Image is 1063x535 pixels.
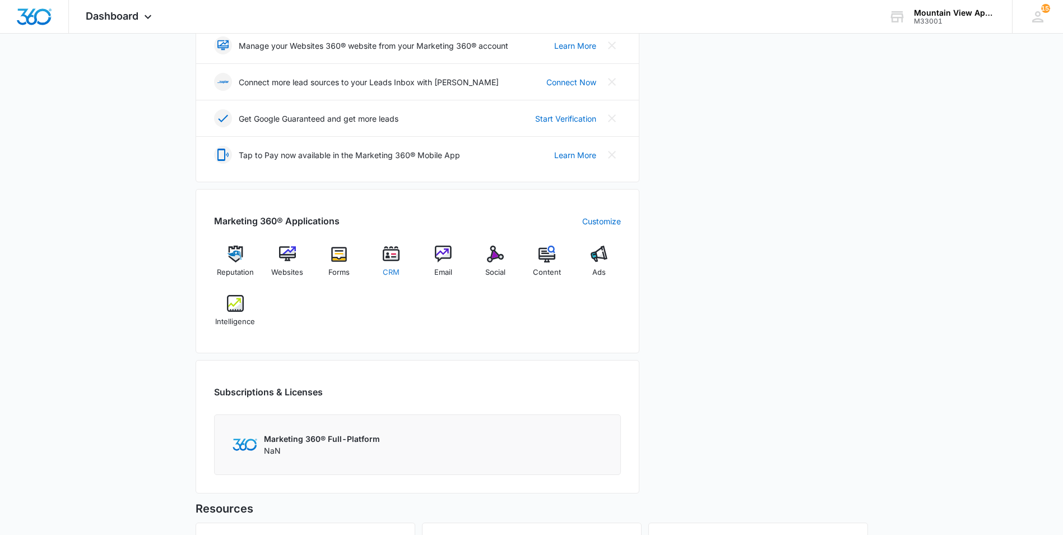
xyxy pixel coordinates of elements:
[603,146,621,164] button: Close
[533,267,561,278] span: Content
[328,267,350,278] span: Forms
[535,113,596,124] a: Start Verification
[239,149,460,161] p: Tap to Pay now available in the Marketing 360® Mobile App
[266,246,309,286] a: Websites
[546,76,596,88] a: Connect Now
[592,267,606,278] span: Ads
[239,113,398,124] p: Get Google Guaranteed and get more leads
[554,40,596,52] a: Learn More
[264,433,380,456] div: NaN
[214,214,340,228] h2: Marketing 360® Applications
[214,246,257,286] a: Reputation
[318,246,361,286] a: Forms
[422,246,465,286] a: Email
[914,8,996,17] div: account name
[214,385,323,399] h2: Subscriptions & Licenses
[603,109,621,127] button: Close
[239,40,508,52] p: Manage your Websites 360® website from your Marketing 360® account
[264,433,380,445] p: Marketing 360® Full-Platform
[526,246,569,286] a: Content
[196,500,868,517] h5: Resources
[434,267,452,278] span: Email
[214,295,257,335] a: Intelligence
[370,246,413,286] a: CRM
[215,316,255,328] span: Intelligence
[603,36,621,54] button: Close
[914,17,996,25] div: account id
[485,267,505,278] span: Social
[603,73,621,91] button: Close
[578,246,621,286] a: Ads
[554,149,596,161] a: Learn More
[474,246,517,286] a: Social
[1041,4,1050,13] span: 153
[383,267,400,278] span: CRM
[271,267,303,278] span: Websites
[1041,4,1050,13] div: notifications count
[217,267,254,278] span: Reputation
[582,215,621,227] a: Customize
[86,10,138,22] span: Dashboard
[233,439,257,450] img: Marketing 360 Logo
[239,76,499,88] p: Connect more lead sources to your Leads Inbox with [PERSON_NAME]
